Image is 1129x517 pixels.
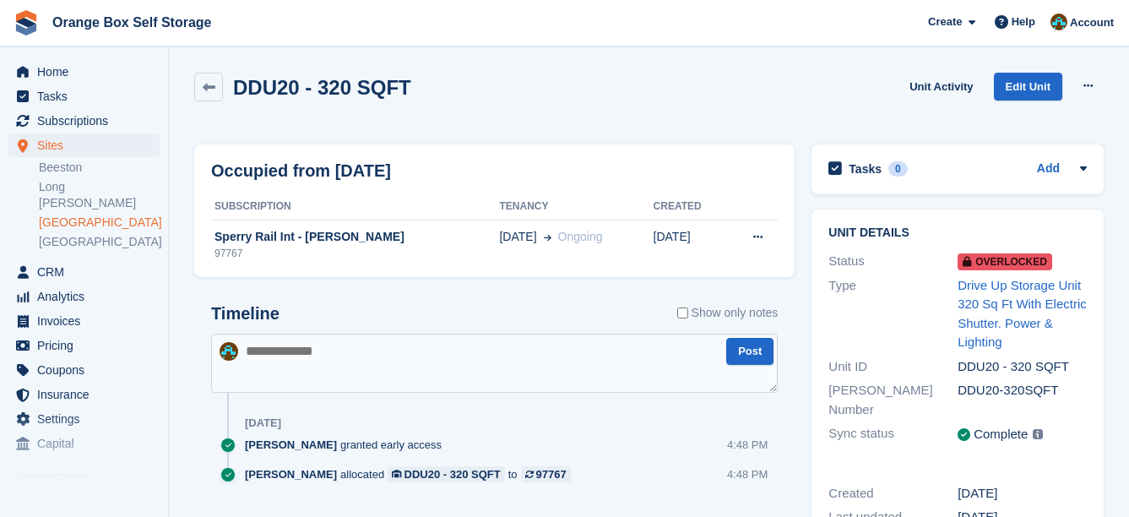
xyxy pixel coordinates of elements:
a: Beeston [39,160,160,176]
div: [PERSON_NAME] Number [828,381,958,419]
input: Show only notes [677,304,688,322]
div: 4:48 PM [727,466,768,482]
a: menu [8,260,160,284]
a: menu [8,84,160,108]
div: [DATE] [245,416,281,430]
span: Ongoing [558,230,603,243]
span: [PERSON_NAME] [245,437,337,453]
span: CRM [37,260,138,284]
div: 4:48 PM [727,437,768,453]
span: Overlocked [958,253,1052,270]
a: Unit Activity [903,73,980,101]
div: Type [828,276,958,352]
h2: Tasks [849,161,882,177]
span: [PERSON_NAME] [245,466,337,482]
label: Show only notes [677,304,779,322]
td: [DATE] [654,220,725,270]
a: menu [8,358,160,382]
a: 97767 [521,466,571,482]
span: Sites [37,133,138,157]
a: Add [1037,160,1060,179]
div: DDU20 - 320 SQFT [958,357,1087,377]
th: Tenancy [499,193,653,220]
a: menu [8,309,160,333]
span: Insurance [37,383,138,406]
span: Create [928,14,962,30]
h2: Occupied from [DATE] [211,158,391,183]
h2: DDU20 - 320 SQFT [233,76,411,99]
div: 97767 [211,246,499,261]
a: Long [PERSON_NAME] [39,179,160,211]
a: menu [8,60,160,84]
a: menu [8,432,160,455]
span: Help [1012,14,1035,30]
button: Post [726,338,773,366]
span: Account [1070,14,1114,31]
div: [DATE] [958,484,1087,503]
div: 0 [888,161,908,177]
div: DDU20-320SQFT [958,381,1087,419]
a: Edit Unit [994,73,1062,101]
span: Settings [37,407,138,431]
div: Created [828,484,958,503]
img: stora-icon-8386f47178a22dfd0bd8f6a31ec36ba5ce8667c1dd55bd0f319d3a0aa187defe.svg [14,10,39,35]
div: Sperry Rail Int - [PERSON_NAME] [211,228,499,246]
span: Invoices [37,309,138,333]
div: allocated to [245,466,579,482]
div: Unit ID [828,357,958,377]
img: icon-info-grey-7440780725fd019a000dd9b08b2336e03edf1995a4989e88bcd33f0948082b44.svg [1033,429,1043,439]
span: [DATE] [499,228,536,246]
a: menu [8,383,160,406]
div: granted early access [245,437,450,453]
div: 97767 [536,466,567,482]
th: Created [654,193,725,220]
div: Status [828,252,958,271]
a: menu [8,407,160,431]
a: DDU20 - 320 SQFT [388,466,505,482]
span: Storefront [15,470,168,487]
span: Capital [37,432,138,455]
span: Tasks [37,84,138,108]
div: DDU20 - 320 SQFT [404,466,501,482]
a: [GEOGRAPHIC_DATA] [39,234,160,250]
div: Complete [974,425,1028,444]
a: [GEOGRAPHIC_DATA] [39,215,160,231]
span: Home [37,60,138,84]
th: Subscription [211,193,499,220]
a: Drive Up Storage Unit 320 Sq Ft With Electric Shutter. Power & Lighting [958,278,1087,350]
span: Analytics [37,285,138,308]
div: Sync status [828,424,958,445]
a: menu [8,334,160,357]
a: menu [8,285,160,308]
a: Orange Box Self Storage [46,8,219,36]
a: menu [8,109,160,133]
h2: Unit details [828,226,1087,240]
h2: Timeline [211,304,280,324]
img: Mike [220,342,238,361]
span: Subscriptions [37,109,138,133]
span: Pricing [37,334,138,357]
a: menu [8,133,160,157]
img: Mike [1050,14,1067,30]
span: Coupons [37,358,138,382]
